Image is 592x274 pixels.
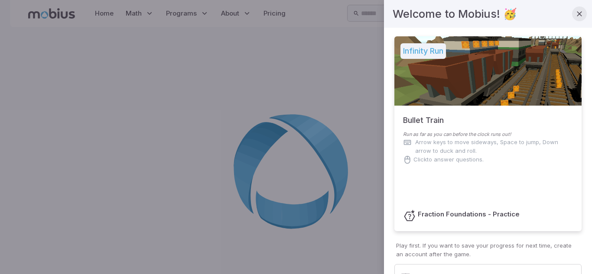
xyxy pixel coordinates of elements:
[396,242,580,259] p: Play first. If you want to save your progress for next time, create an account after the game.
[415,138,573,155] p: Arrow keys to move sideways, Space to jump, Down arrow to duck and roll.
[393,5,517,23] h4: Welcome to Mobius! 🥳
[403,106,444,126] h5: Bullet Train
[403,131,573,138] p: Run as far as you can before the clock runs out!
[400,43,446,59] h5: Infinity Run
[418,210,520,219] h6: Fraction Foundations - Practice
[413,155,484,164] p: Click to answer questions.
